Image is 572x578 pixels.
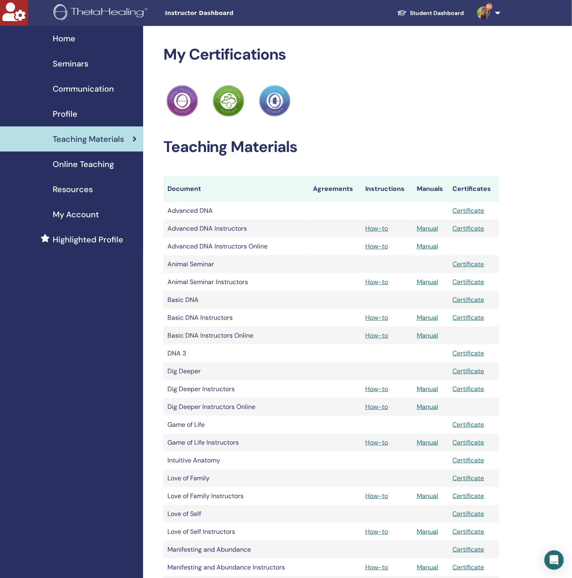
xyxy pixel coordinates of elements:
a: How-to [366,438,388,447]
a: Manual [417,563,438,572]
td: Dig Deeper Instructors Online [163,398,309,416]
a: Certificate [453,349,484,358]
a: Certificate [453,492,484,500]
a: Certificate [453,509,484,518]
span: Seminars [53,58,88,70]
a: Certificate [453,295,484,304]
img: Practitioner [213,85,244,117]
a: Manual [417,492,438,500]
a: Certificate [453,260,484,268]
a: Certificate [453,206,484,215]
a: Certificate [453,367,484,375]
td: Manifesting and Abundance [163,541,309,559]
a: Manual [417,278,438,286]
td: Basic DNA Instructors Online [163,327,309,345]
a: Student Dashboard [391,6,471,21]
td: Love of Self Instructors [163,523,309,541]
a: Manual [417,527,438,536]
td: Love of Self [163,505,309,523]
a: How-to [366,313,388,322]
td: Love of Family [163,469,309,487]
a: How-to [366,563,388,572]
td: Advanced DNA [163,202,309,220]
a: Certificate [453,385,484,393]
td: Dig Deeper [163,362,309,380]
td: Intuitive Anatomy [163,452,309,469]
span: Teaching Materials [53,133,124,145]
td: Game of Life Instructors [163,434,309,452]
a: How-to [366,224,388,233]
td: Animal Seminar [163,255,309,273]
a: How-to [366,278,388,286]
img: Practitioner [167,85,198,117]
h2: Teaching Materials [163,138,499,156]
a: How-to [366,385,388,393]
span: 9+ [486,3,493,10]
td: DNA 3 [163,345,309,362]
td: Basic DNA [163,291,309,309]
a: Certificate [453,278,484,286]
a: Manual [417,242,438,250]
a: Manual [417,313,438,322]
td: Love of Family Instructors [163,487,309,505]
img: default.jpg [477,6,490,19]
td: Advanced DNA Instructors [163,220,309,238]
a: How-to [366,527,388,536]
a: How-to [366,242,388,250]
h2: My Certifications [163,45,499,64]
a: How-to [366,492,388,500]
td: Game of Life [163,416,309,434]
td: Animal Seminar Instructors [163,273,309,291]
span: Instructor Dashboard [165,9,287,17]
span: Resources [53,183,93,195]
th: Certificates [449,176,499,202]
td: Dig Deeper Instructors [163,380,309,398]
span: Communication [53,83,114,95]
a: Certificate [453,527,484,536]
a: Manual [417,331,438,340]
a: Certificate [453,456,484,465]
th: Instructions [362,176,413,202]
td: Manifesting and Abundance Instructors [163,559,309,576]
a: Manual [417,438,438,447]
a: Manual [417,402,438,411]
a: Certificate [453,474,484,482]
th: Document [163,176,309,202]
td: Advanced DNA Instructors Online [163,238,309,255]
img: Practitioner [259,85,291,117]
span: Profile [53,108,77,120]
a: Certificate [453,563,484,572]
a: Manual [417,224,438,233]
span: My Account [53,208,99,220]
img: graduation-cap-white.svg [397,9,407,16]
span: Highlighted Profile [53,233,123,246]
th: Agreements [309,176,362,202]
span: Online Teaching [53,158,114,170]
a: Certificate [453,313,484,322]
a: Manual [417,385,438,393]
a: How-to [366,402,388,411]
a: Certificate [453,438,484,447]
td: Basic DNA Instructors [163,309,309,327]
a: How-to [366,331,388,340]
a: Certificate [453,545,484,554]
span: Home [53,32,75,45]
a: Certificate [453,420,484,429]
th: Manuals [413,176,449,202]
div: Open Intercom Messenger [544,550,564,570]
img: logo.png [54,4,150,22]
a: Certificate [453,224,484,233]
